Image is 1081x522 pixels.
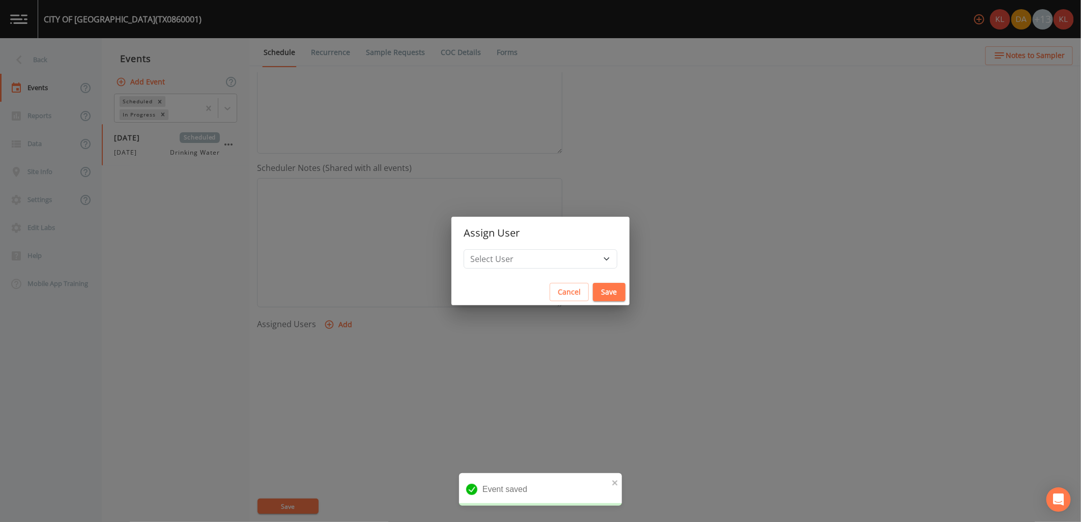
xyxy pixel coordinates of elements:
[451,217,630,249] h2: Assign User
[612,476,619,488] button: close
[593,283,625,302] button: Save
[459,473,622,506] div: Event saved
[1046,487,1071,512] div: Open Intercom Messenger
[550,283,589,302] button: Cancel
